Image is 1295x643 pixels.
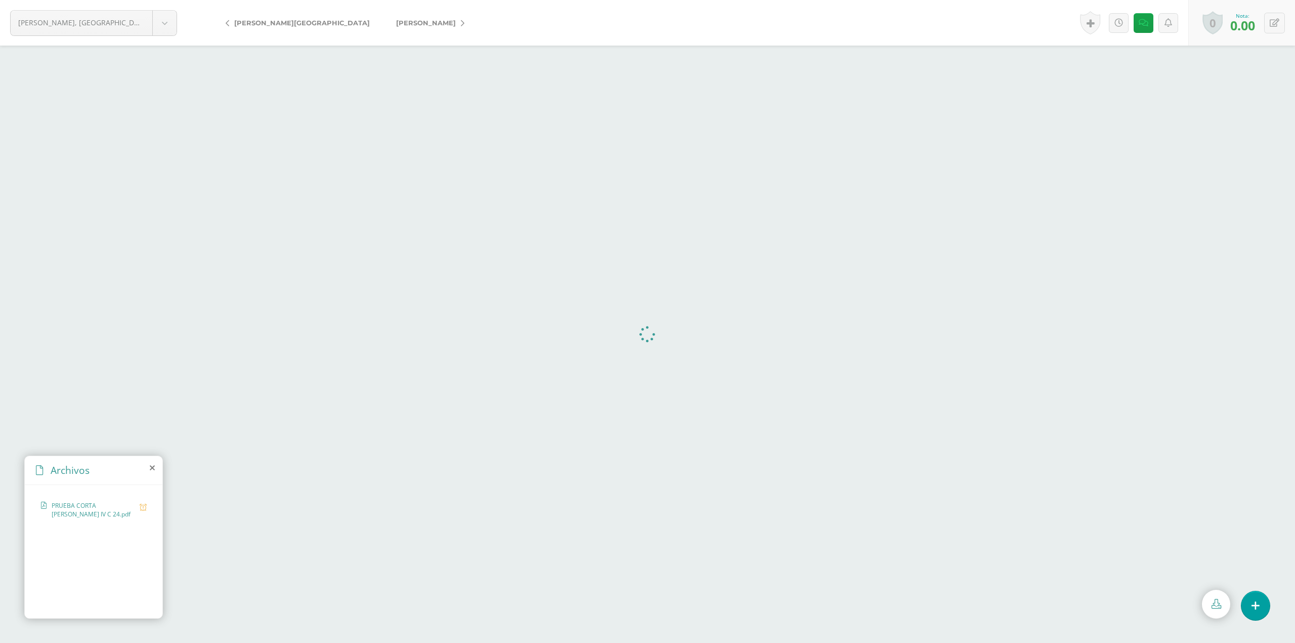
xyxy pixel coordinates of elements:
[150,464,155,472] i: close
[18,11,140,34] span: [PERSON_NAME], [GEOGRAPHIC_DATA]
[383,11,472,35] a: [PERSON_NAME]
[396,19,456,27] span: [PERSON_NAME]
[51,463,90,477] span: Archivos
[11,11,177,35] a: [PERSON_NAME], [GEOGRAPHIC_DATA]
[52,501,135,518] span: PRUEBA CORTA [PERSON_NAME] IV C 24.pdf
[234,19,370,27] span: [PERSON_NAME][GEOGRAPHIC_DATA]
[1230,17,1255,34] span: 0.00
[1202,11,1223,34] a: 0
[218,11,383,35] a: [PERSON_NAME][GEOGRAPHIC_DATA]
[1230,12,1255,19] div: Nota:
